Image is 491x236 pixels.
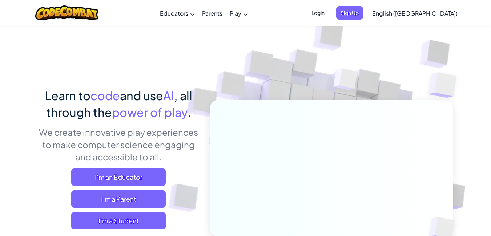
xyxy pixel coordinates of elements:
[120,88,163,103] span: and use
[71,212,166,229] button: I'm a Student
[336,6,363,20] button: Sign Up
[71,168,166,186] a: I'm an Educator
[198,3,226,23] a: Parents
[188,105,191,119] span: .
[163,88,174,103] span: AI
[90,88,120,103] span: code
[369,3,461,23] a: English ([GEOGRAPHIC_DATA])
[372,9,458,17] span: English ([GEOGRAPHIC_DATA])
[71,190,166,208] a: I'm a Parent
[156,3,198,23] a: Educators
[45,88,90,103] span: Learn to
[414,54,477,116] img: Overlap cubes
[160,9,188,17] span: Educators
[112,105,188,119] span: power of play
[319,54,372,108] img: Overlap cubes
[39,126,199,163] p: We create innovative play experiences to make computer science engaging and accessible to all.
[307,6,329,20] button: Login
[35,5,99,20] img: CodeCombat logo
[230,9,241,17] span: Play
[226,3,251,23] a: Play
